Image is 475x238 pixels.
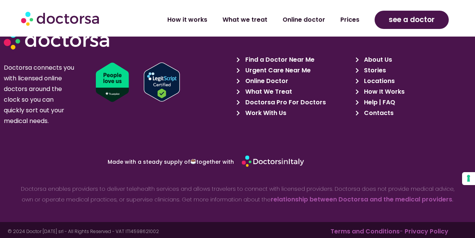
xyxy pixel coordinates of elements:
a: relationship between Doctorsa and the medical providers [271,195,452,204]
span: How It Works [362,86,405,97]
a: Online doctor [275,11,333,29]
img: ☕ [191,159,196,164]
span: Contacts [362,108,394,118]
a: What we treat [215,11,275,29]
a: see a doctor [375,11,449,29]
span: What We Treat [243,86,292,97]
span: Online Doctor [243,76,288,86]
a: Doctorsa Pro For Doctors [237,97,351,108]
a: Terms and Conditions [330,227,400,236]
span: Work With Us [243,108,286,118]
p: Made with a steady supply of together with [33,159,234,165]
a: Locations [356,76,470,86]
a: Help | FAQ [356,97,470,108]
span: Help | FAQ [362,97,395,108]
a: Verify LegitScript Approval for www.doctorsa.com [144,62,240,102]
span: - [330,227,403,236]
a: Privacy Policy [405,227,448,236]
a: Find a Doctor Near Me [237,54,351,65]
a: Contacts [356,108,470,118]
p: © 2024 Doctor [DATE] srl - All Rights Reserved - VAT IT14598621002 [8,229,237,234]
nav: Menu [128,11,367,29]
p: Doctorsa enables providers to deliver telehealth services and allows travelers to connect with li... [18,184,457,205]
img: Verify Approval for www.doctorsa.com [144,62,180,102]
strong: . [452,196,453,203]
a: What We Treat [237,86,351,97]
a: Stories [356,65,470,76]
a: Online Doctor [237,76,351,86]
span: Stories [362,65,386,76]
a: Work With Us [237,108,351,118]
button: Your consent preferences for tracking technologies [462,172,475,185]
span: see a doctor [389,14,435,26]
span: Urgent Care Near Me [243,65,311,76]
span: About Us [362,54,392,65]
a: Prices [333,11,367,29]
span: Doctorsa Pro For Doctors [243,97,326,108]
a: Urgent Care Near Me [237,65,351,76]
a: How It Works [356,86,470,97]
a: How it works [160,11,215,29]
a: About Us [356,54,470,65]
p: Doctorsa connects you with licensed online doctors around the clock so you can quickly sort out y... [4,62,76,126]
span: Locations [362,76,395,86]
span: Find a Doctor Near Me [243,54,315,65]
